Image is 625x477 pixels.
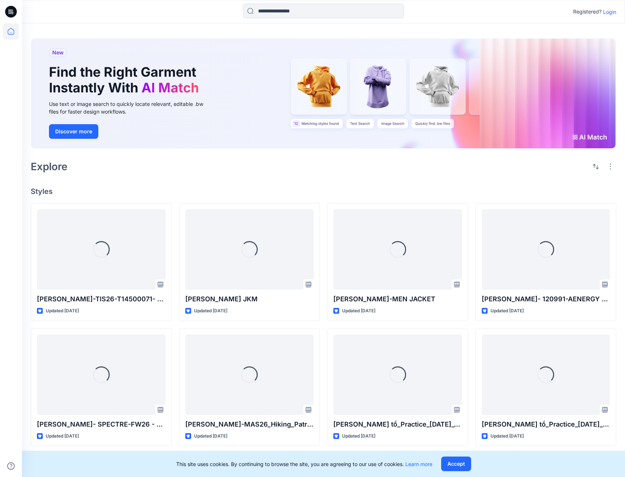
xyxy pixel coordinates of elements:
[37,419,166,430] p: [PERSON_NAME]- SPECTRE-FW26 - Gamma MX Jacket W ( X000010741)
[52,48,64,57] span: New
[185,294,314,304] p: [PERSON_NAME] JKM
[441,457,471,471] button: Accept
[194,307,227,315] p: Updated [DATE]
[333,294,462,304] p: [PERSON_NAME]-MEN JACKET
[185,419,314,430] p: [PERSON_NAME]-MAS26_Hiking_Patrol_x_Mammut_HS_Hooded_Jacket BULK [DATE]
[482,294,610,304] p: [PERSON_NAME]- 120991-AENERGY PRO SO HYBRID HOODED JACKET WOMEN
[482,419,610,430] p: [PERSON_NAME] tồ_Practice_[DATE]_Artworks v2
[405,461,432,467] a: Learn more
[46,432,79,440] p: Updated [DATE]
[31,187,616,196] h4: Styles
[490,432,524,440] p: Updated [DATE]
[490,307,524,315] p: Updated [DATE]
[141,80,199,96] span: AI Match
[37,294,166,304] p: [PERSON_NAME]-TIS26-T14500071- Back Up 3L Jacket W
[333,419,462,430] p: [PERSON_NAME] tồ_Practice_[DATE]_v3
[342,307,375,315] p: Updated [DATE]
[49,64,202,96] h1: Find the Right Garment Instantly With
[573,7,602,16] p: Registered?
[31,161,68,172] h2: Explore
[342,432,375,440] p: Updated [DATE]
[194,432,227,440] p: Updated [DATE]
[176,460,432,468] p: This site uses cookies. By continuing to browse the site, you are agreeing to our use of cookies.
[49,124,98,139] button: Discover more
[49,100,213,115] div: Use text or image search to quickly locate relevant, editable .bw files for faster design workflows.
[46,307,79,315] p: Updated [DATE]
[603,8,616,16] p: Login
